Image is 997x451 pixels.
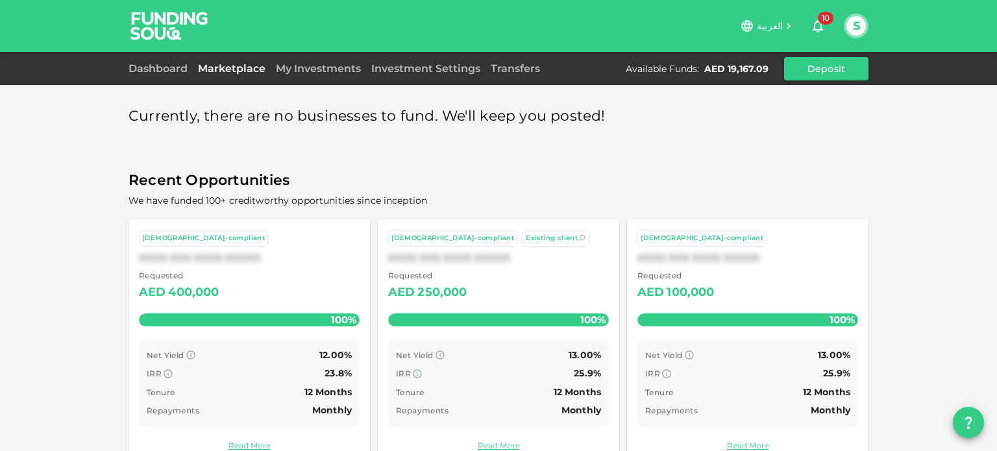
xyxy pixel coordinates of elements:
[569,349,601,361] span: 13.00%
[193,62,271,75] a: Marketplace
[805,13,831,39] button: 10
[147,350,184,360] span: Net Yield
[328,310,360,329] span: 100%
[846,16,866,36] button: S
[129,104,606,129] span: Currently, there are no businesses to fund. We'll keep you posted!
[396,369,411,378] span: IRR
[823,367,850,379] span: 25.9%
[129,62,193,75] a: Dashboard
[325,367,352,379] span: 23.8%
[147,369,162,378] span: IRR
[139,252,360,264] div: XXXX XXX XXXX XXXXX
[388,269,467,282] span: Requested
[561,404,601,416] span: Monthly
[396,350,434,360] span: Net Yield
[811,404,850,416] span: Monthly
[645,369,660,378] span: IRR
[526,234,578,242] span: Existing client
[129,195,427,206] span: We have funded 100+ creditworthy opportunities since inception
[142,233,265,244] div: [DEMOGRAPHIC_DATA]-compliant
[554,386,601,398] span: 12 Months
[645,406,698,415] span: Repayments
[645,350,683,360] span: Net Yield
[826,310,858,329] span: 100%
[784,57,868,80] button: Deposit
[637,252,858,264] div: XXXX XXX XXXX XXXXX
[574,367,601,379] span: 25.9%
[391,233,514,244] div: [DEMOGRAPHIC_DATA]-compliant
[396,387,424,397] span: Tenure
[147,406,199,415] span: Repayments
[147,387,175,397] span: Tenure
[486,62,545,75] a: Transfers
[129,168,868,193] span: Recent Opportunities
[818,12,833,25] span: 10
[803,386,850,398] span: 12 Months
[577,310,609,329] span: 100%
[704,62,769,75] div: AED 19,167.09
[271,62,366,75] a: My Investments
[626,62,699,75] div: Available Funds :
[417,282,467,303] div: 250,000
[139,282,166,303] div: AED
[953,407,984,438] button: question
[818,349,850,361] span: 13.00%
[312,404,352,416] span: Monthly
[388,282,415,303] div: AED
[641,233,763,244] div: [DEMOGRAPHIC_DATA]-compliant
[366,62,486,75] a: Investment Settings
[645,387,673,397] span: Tenure
[388,252,609,264] div: XXXX XXX XXXX XXXXX
[319,349,352,361] span: 12.00%
[168,282,219,303] div: 400,000
[637,282,664,303] div: AED
[304,386,352,398] span: 12 Months
[396,406,449,415] span: Repayments
[757,20,783,32] span: العربية
[139,269,219,282] span: Requested
[637,269,715,282] span: Requested
[667,282,714,303] div: 100,000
